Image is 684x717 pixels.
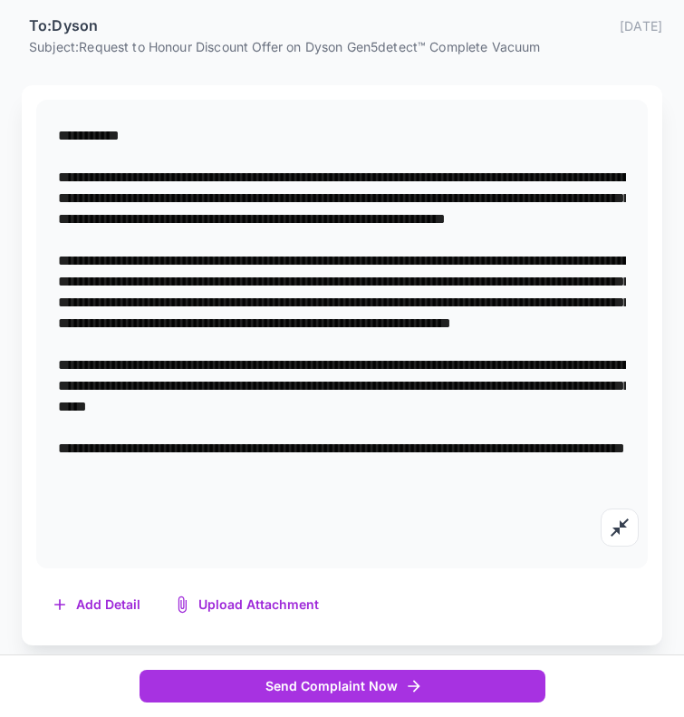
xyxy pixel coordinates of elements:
h6: To: Dyson [29,15,98,38]
p: Subject: Request to Honour Discount Offer on Dyson Gen5detect™ Complete Vacuum [29,37,662,56]
button: Add Detail [36,586,159,624]
p: [DATE] [620,16,662,35]
button: Upload Attachment [159,586,337,624]
button: Send Complaint Now [140,670,545,703]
